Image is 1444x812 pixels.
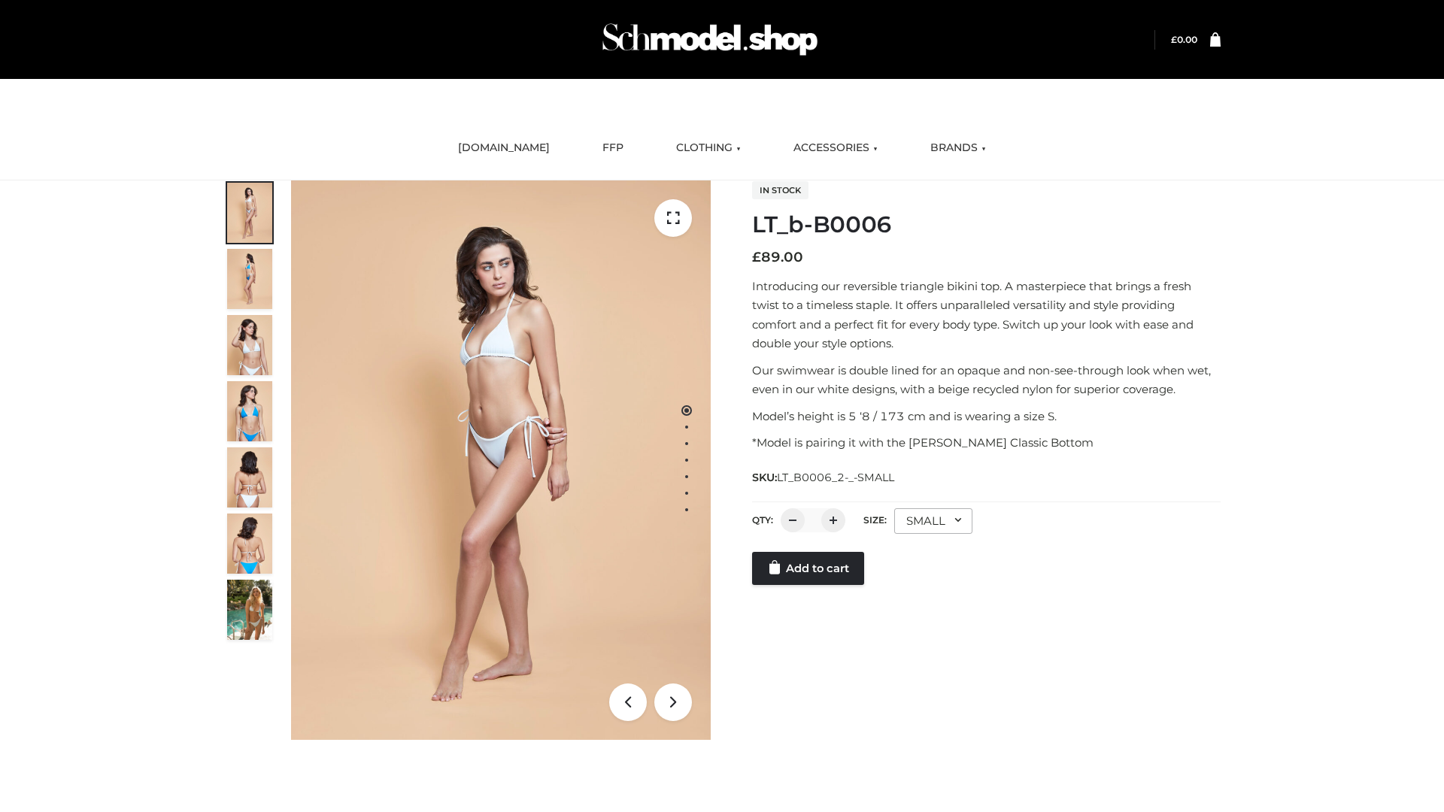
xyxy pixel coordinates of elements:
img: Arieltop_CloudNine_AzureSky2.jpg [227,580,272,640]
img: ArielClassicBikiniTop_CloudNine_AzureSky_OW114ECO_1 [291,180,711,740]
p: Our swimwear is double lined for an opaque and non-see-through look when wet, even in our white d... [752,361,1221,399]
bdi: 0.00 [1171,34,1197,45]
p: Model’s height is 5 ‘8 / 173 cm and is wearing a size S. [752,407,1221,426]
a: FFP [591,132,635,165]
div: SMALL [894,508,972,534]
img: ArielClassicBikiniTop_CloudNine_AzureSky_OW114ECO_8-scaled.jpg [227,514,272,574]
img: ArielClassicBikiniTop_CloudNine_AzureSky_OW114ECO_7-scaled.jpg [227,447,272,507]
span: £ [752,249,761,265]
a: CLOTHING [665,132,752,165]
a: £0.00 [1171,34,1197,45]
a: ACCESSORIES [782,132,889,165]
label: Size: [863,514,887,526]
a: Add to cart [752,552,864,585]
a: BRANDS [919,132,997,165]
img: ArielClassicBikiniTop_CloudNine_AzureSky_OW114ECO_4-scaled.jpg [227,381,272,441]
a: [DOMAIN_NAME] [447,132,561,165]
span: In stock [752,181,808,199]
img: ArielClassicBikiniTop_CloudNine_AzureSky_OW114ECO_3-scaled.jpg [227,315,272,375]
span: LT_B0006_2-_-SMALL [777,471,894,484]
bdi: 89.00 [752,249,803,265]
h1: LT_b-B0006 [752,211,1221,238]
span: SKU: [752,468,896,486]
img: ArielClassicBikiniTop_CloudNine_AzureSky_OW114ECO_2-scaled.jpg [227,249,272,309]
p: *Model is pairing it with the [PERSON_NAME] Classic Bottom [752,433,1221,453]
p: Introducing our reversible triangle bikini top. A masterpiece that brings a fresh twist to a time... [752,277,1221,353]
img: ArielClassicBikiniTop_CloudNine_AzureSky_OW114ECO_1-scaled.jpg [227,183,272,243]
img: Schmodel Admin 964 [597,10,823,69]
label: QTY: [752,514,773,526]
span: £ [1171,34,1177,45]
